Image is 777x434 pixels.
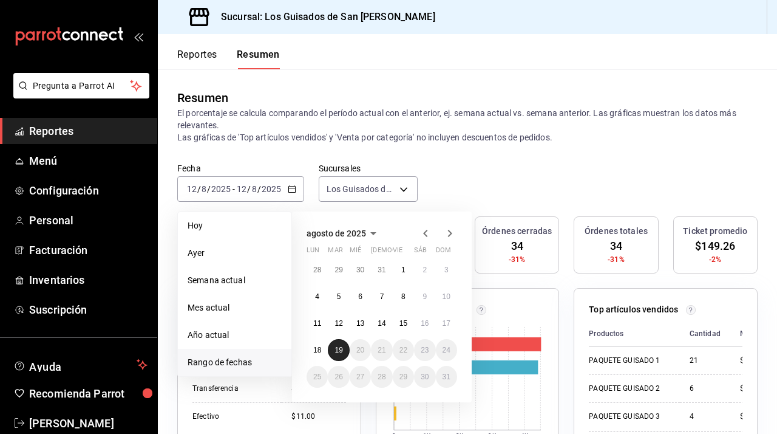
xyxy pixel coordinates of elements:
button: 6 de agosto de 2025 [350,286,371,308]
div: 21 [690,356,721,366]
abbr: 5 de agosto de 2025 [337,292,341,301]
div: PAQUETE GUISADO 1 [589,356,670,366]
abbr: 20 de agosto de 2025 [356,346,364,354]
input: -- [236,184,247,194]
abbr: lunes [307,246,319,259]
th: Productos [589,321,679,347]
abbr: 26 de agosto de 2025 [334,373,342,381]
button: 7 de agosto de 2025 [371,286,392,308]
button: 12 de agosto de 2025 [328,312,349,334]
span: Reportes [29,123,148,139]
button: 31 de agosto de 2025 [436,366,457,388]
h3: Ticket promedio [683,225,747,238]
h3: Órdenes cerradas [482,225,552,238]
span: $149.26 [695,238,735,254]
span: [PERSON_NAME] [29,415,148,432]
abbr: 31 de agosto de 2025 [443,373,450,381]
span: Los Guisados de San [PERSON_NAME] [327,183,395,195]
abbr: 7 de agosto de 2025 [380,292,384,301]
span: Recomienda Parrot [29,385,148,402]
span: agosto de 2025 [307,229,366,238]
abbr: 19 de agosto de 2025 [334,346,342,354]
button: 27 de agosto de 2025 [350,366,371,388]
div: PAQUETE GUISADO 2 [589,384,670,394]
div: Resumen [177,89,228,107]
abbr: 9 de agosto de 2025 [422,292,427,301]
span: Menú [29,153,148,169]
a: Pregunta a Parrot AI [8,88,149,101]
abbr: sábado [414,246,427,259]
abbr: 24 de agosto de 2025 [443,346,450,354]
button: 3 de agosto de 2025 [436,259,457,281]
input: ---- [261,184,282,194]
abbr: martes [328,246,342,259]
button: 13 de agosto de 2025 [350,312,371,334]
button: 26 de agosto de 2025 [328,366,349,388]
abbr: 6 de agosto de 2025 [358,292,362,301]
input: -- [186,184,197,194]
button: 16 de agosto de 2025 [414,312,435,334]
p: El porcentaje se calcula comparando el período actual con el anterior, ej. semana actual vs. sema... [177,107,758,143]
span: Semana actual [188,274,282,287]
abbr: 30 de agosto de 2025 [421,373,429,381]
button: 14 de agosto de 2025 [371,312,392,334]
div: navigation tabs [177,49,280,69]
abbr: 3 de agosto de 2025 [444,266,449,274]
span: / [207,184,211,194]
button: Pregunta a Parrot AI [13,73,149,98]
abbr: 22 de agosto de 2025 [399,346,407,354]
button: 30 de julio de 2025 [350,259,371,281]
abbr: 12 de agosto de 2025 [334,319,342,328]
button: 31 de julio de 2025 [371,259,392,281]
abbr: viernes [393,246,402,259]
button: 28 de julio de 2025 [307,259,328,281]
button: 22 de agosto de 2025 [393,339,414,361]
span: 34 [511,238,523,254]
abbr: 25 de agosto de 2025 [313,373,321,381]
span: Ayer [188,247,282,260]
span: Configuración [29,182,148,199]
button: 23 de agosto de 2025 [414,339,435,361]
div: PAQUETE GUISADO 3 [589,412,670,422]
div: $930.00 [740,384,773,394]
span: Mes actual [188,301,282,314]
span: Suscripción [29,301,148,318]
span: Pregunta a Parrot AI [33,80,131,92]
abbr: 16 de agosto de 2025 [421,319,429,328]
button: 18 de agosto de 2025 [307,339,328,361]
button: 29 de agosto de 2025 [393,366,414,388]
button: 15 de agosto de 2025 [393,312,414,334]
abbr: 29 de julio de 2025 [334,266,342,274]
button: 17 de agosto de 2025 [436,312,457,334]
p: Top artículos vendidos [589,303,678,316]
abbr: 1 de agosto de 2025 [401,266,405,274]
abbr: miércoles [350,246,361,259]
div: $660.00 [740,412,773,422]
abbr: 17 de agosto de 2025 [443,319,450,328]
th: Monto [730,321,773,347]
abbr: 21 de agosto de 2025 [378,346,385,354]
abbr: jueves [371,246,443,259]
div: 4 [690,412,721,422]
abbr: 23 de agosto de 2025 [421,346,429,354]
button: 21 de agosto de 2025 [371,339,392,361]
button: 9 de agosto de 2025 [414,286,435,308]
abbr: 13 de agosto de 2025 [356,319,364,328]
button: 29 de julio de 2025 [328,259,349,281]
span: -31% [509,254,526,265]
th: Cantidad [680,321,730,347]
input: ---- [211,184,231,194]
span: -31% [608,254,625,265]
button: 25 de agosto de 2025 [307,366,328,388]
label: Fecha [177,164,304,173]
abbr: 4 de agosto de 2025 [315,292,319,301]
span: Personal [29,212,148,229]
abbr: 29 de agosto de 2025 [399,373,407,381]
span: Facturación [29,242,148,258]
abbr: 8 de agosto de 2025 [401,292,405,301]
button: 24 de agosto de 2025 [436,339,457,361]
div: 6 [690,384,721,394]
div: Efectivo [192,412,272,422]
button: 28 de agosto de 2025 [371,366,392,388]
button: open_drawer_menu [134,32,143,41]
